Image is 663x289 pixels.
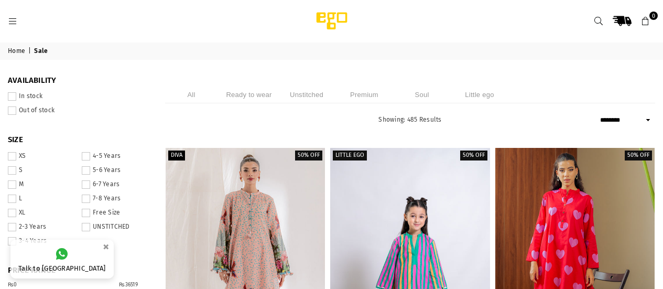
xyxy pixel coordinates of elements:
[100,238,112,255] button: ×
[589,12,608,30] a: Search
[280,86,333,103] li: Unstitched
[8,135,149,145] span: SIZE
[378,116,441,123] span: Showing: 485 Results
[287,10,376,31] img: Ego
[8,166,75,175] label: S
[8,195,75,203] label: L
[34,47,49,56] span: Sale
[8,47,27,56] a: Home
[119,282,138,287] div: ₨36519
[82,152,149,160] label: 4-5 Years
[649,12,658,20] span: 0
[8,223,75,231] label: 2-3 Years
[338,86,390,103] li: Premium
[10,240,114,279] a: Talk to [GEOGRAPHIC_DATA]
[333,151,367,160] label: Little EGO
[8,265,149,276] span: PRICE RANGE
[3,17,22,25] a: Menu
[396,86,448,103] li: Soul
[82,209,149,217] label: Free Size
[8,209,75,217] label: XL
[165,86,218,103] li: All
[82,223,149,231] label: UNSTITCHED
[82,195,149,203] label: 7-8 Years
[8,106,149,115] label: Out of stock
[295,151,322,160] label: 50% off
[223,86,275,103] li: Ready to wear
[453,86,506,103] li: Little ego
[8,92,149,101] label: In stock
[8,237,75,245] label: 3-4 Years
[8,152,75,160] label: XS
[168,151,185,160] label: Diva
[82,166,149,175] label: 5-6 Years
[460,151,487,160] label: 50% off
[636,12,655,30] a: 0
[8,180,75,189] label: M
[625,151,652,160] label: 50% off
[28,47,32,56] span: |
[8,282,17,287] div: ₨0
[82,180,149,189] label: 6-7 Years
[8,76,149,86] span: Availability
